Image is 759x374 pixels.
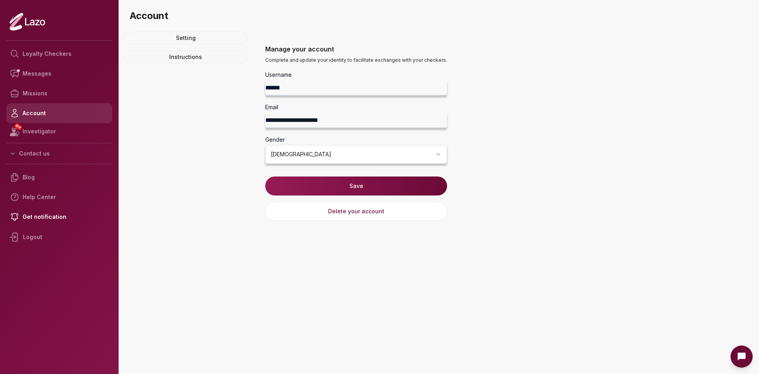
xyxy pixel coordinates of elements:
button: Contact us [6,146,112,161]
a: Missions [6,84,112,103]
button: Open Intercom messenger [731,346,753,368]
label: Email [265,104,278,110]
a: Blog [6,167,112,187]
h3: Account [130,9,753,22]
a: NEWInvestigator [6,123,112,140]
a: Help Center [6,187,112,207]
a: Account [6,103,112,123]
a: Instructions [123,51,248,63]
button: Delete your account [265,202,447,221]
a: Get notification [6,207,112,227]
p: Complete and update your identity to facilitate exchanges with your checkers. [265,57,447,63]
span: NEW [14,123,23,131]
h3: Manage your account [265,44,447,54]
a: Setting [123,32,248,44]
a: Loyalty Checkers [6,44,112,64]
a: Messages [6,64,112,84]
button: Save [265,177,447,196]
div: Logout [6,227,112,247]
label: Username [265,71,292,78]
label: Gender [265,136,285,143]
